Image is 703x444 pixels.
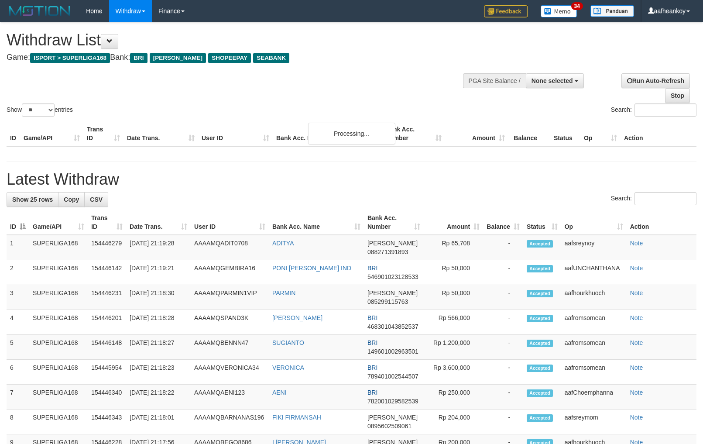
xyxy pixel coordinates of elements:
td: 4 [7,310,29,335]
td: SUPERLIGA168 [29,235,88,260]
td: [DATE] 21:18:28 [126,310,191,335]
span: Copy 468301043852537 to clipboard [367,323,418,330]
label: Search: [611,192,696,205]
a: Note [630,364,643,371]
a: Stop [665,88,690,103]
td: aafhourkhuoch [561,285,627,310]
span: Copy 789401002544507 to clipboard [367,373,418,380]
span: Accepted [527,414,553,422]
td: [DATE] 21:18:23 [126,360,191,385]
td: - [483,360,523,385]
span: [PERSON_NAME] [367,289,418,296]
span: [PERSON_NAME] [367,240,418,247]
td: 154446148 [88,335,126,360]
th: Bank Acc. Name: activate to sort column ascending [269,210,364,235]
span: Accepted [527,315,553,322]
td: Rp 3,600,000 [424,360,483,385]
td: AAAAMQBENNN47 [191,335,269,360]
th: User ID: activate to sort column ascending [191,210,269,235]
a: Note [630,389,643,396]
span: BRI [367,389,377,396]
td: - [483,285,523,310]
td: Rp 50,000 [424,260,483,285]
th: Balance: activate to sort column ascending [483,210,523,235]
td: AAAAMQAENI123 [191,385,269,410]
img: Feedback.jpg [484,5,528,17]
td: 3 [7,285,29,310]
td: 154446343 [88,410,126,434]
td: Rp 204,000 [424,410,483,434]
th: Amount [445,121,508,146]
th: Bank Acc. Number: activate to sort column ascending [364,210,424,235]
td: 154446231 [88,285,126,310]
select: Showentries [22,103,55,117]
span: Copy [64,196,79,203]
a: [PERSON_NAME] [272,314,322,321]
td: 2 [7,260,29,285]
td: aafsreymom [561,410,627,434]
td: - [483,235,523,260]
th: Game/API: activate to sort column ascending [29,210,88,235]
td: 154446142 [88,260,126,285]
td: - [483,410,523,434]
img: panduan.png [590,5,634,17]
td: SUPERLIGA168 [29,285,88,310]
td: AAAAMQADIT0708 [191,235,269,260]
span: SHOPEEPAY [208,53,251,63]
td: 5 [7,335,29,360]
a: CSV [84,192,108,207]
a: Note [630,240,643,247]
a: SUGIANTO [272,339,304,346]
span: Accepted [527,340,553,347]
span: Accepted [527,265,553,272]
a: AENI [272,389,287,396]
th: Trans ID: activate to sort column ascending [88,210,126,235]
td: 7 [7,385,29,410]
td: AAAAMQSPAND3K [191,310,269,335]
th: Op: activate to sort column ascending [561,210,627,235]
span: Copy 149601002963501 to clipboard [367,348,418,355]
td: - [483,260,523,285]
span: Copy 088271391893 to clipboard [367,248,408,255]
span: CSV [90,196,103,203]
td: AAAAMQBARNANAS196 [191,410,269,434]
th: Status [550,121,580,146]
td: aafsreynoy [561,235,627,260]
td: 154445954 [88,360,126,385]
th: Balance [508,121,550,146]
a: Show 25 rows [7,192,58,207]
span: Show 25 rows [12,196,53,203]
td: Rp 1,200,000 [424,335,483,360]
td: AAAAMQPARMIN1VIP [191,285,269,310]
th: Action [627,210,696,235]
td: aafromsomean [561,360,627,385]
span: Copy 085299115763 to clipboard [367,298,408,305]
td: AAAAMQVERONICA34 [191,360,269,385]
div: Processing... [308,123,395,145]
th: Game/API [20,121,83,146]
a: ADITYA [272,240,294,247]
span: Accepted [527,365,553,372]
span: Accepted [527,290,553,297]
a: Copy [58,192,85,207]
h1: Withdraw List [7,31,460,49]
th: Date Trans.: activate to sort column ascending [126,210,191,235]
th: ID [7,121,20,146]
span: BRI [367,314,377,321]
h4: Game: Bank: [7,53,460,62]
td: SUPERLIGA168 [29,360,88,385]
th: Date Trans. [123,121,198,146]
td: SUPERLIGA168 [29,260,88,285]
span: BRI [367,364,377,371]
button: None selected [526,73,584,88]
td: Rp 566,000 [424,310,483,335]
span: None selected [532,77,573,84]
a: Note [630,339,643,346]
td: 1 [7,235,29,260]
th: Bank Acc. Number [382,121,445,146]
td: SUPERLIGA168 [29,385,88,410]
td: [DATE] 21:18:01 [126,410,191,434]
a: VERONICA [272,364,304,371]
label: Search: [611,103,696,117]
span: Accepted [527,389,553,397]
